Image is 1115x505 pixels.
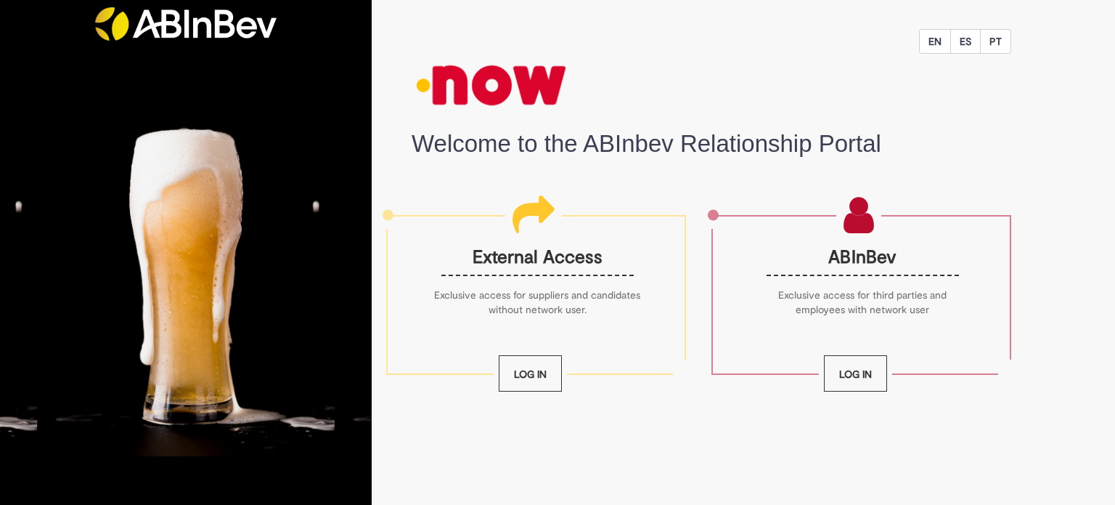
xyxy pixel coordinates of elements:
button: EN [919,29,951,54]
p: Exclusive access for suppliers and candidates without network user. [430,288,644,317]
button: ES [950,29,981,54]
p: Exclusive access for third parties and employees with network user [756,288,969,317]
h1: Welcome to the ABInbev Relationship Portal [412,131,1011,157]
img: ABInbev-white.png [95,7,277,41]
button: PT [980,29,1011,54]
img: logo_now_small.png [412,54,571,116]
a: Log In [499,355,562,392]
a: Log In [824,355,887,392]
